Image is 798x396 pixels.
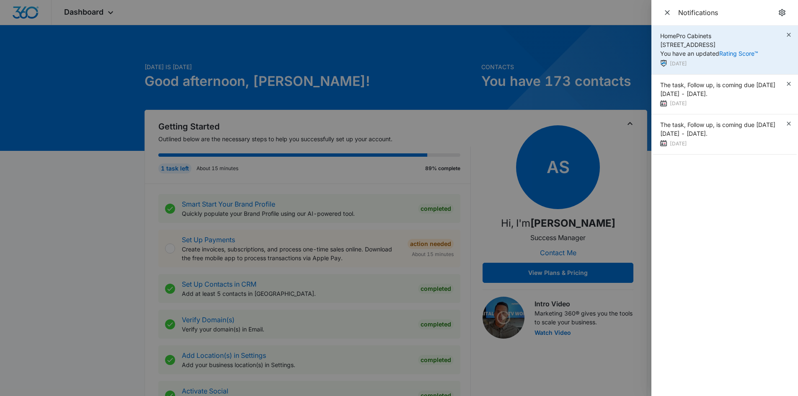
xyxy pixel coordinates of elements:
a: Rating Score™ [719,50,758,57]
a: notifications.title [776,7,788,18]
button: Close [661,7,673,18]
div: [DATE] [660,99,785,108]
div: Notifications [678,8,776,17]
span: HomePro Cabinets [STREET_ADDRESS] You have an updated [660,32,758,57]
span: The task, Follow up, is coming due [DATE][DATE] - [DATE]. [660,81,775,97]
span: The task, Follow up, is coming due [DATE][DATE] - [DATE]. [660,121,775,137]
div: [DATE] [660,140,785,148]
div: [DATE] [660,60,758,68]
